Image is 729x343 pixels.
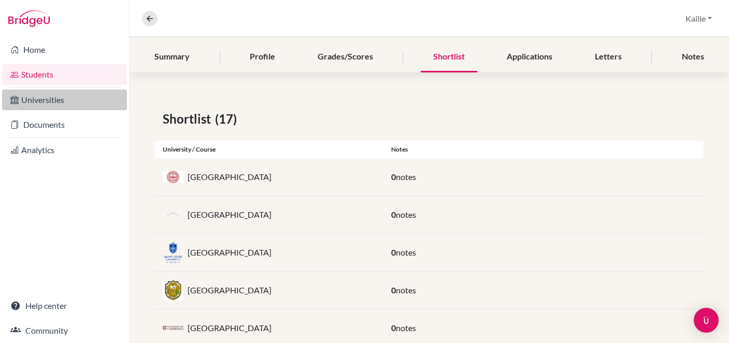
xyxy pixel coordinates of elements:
img: Bridge-U [8,10,50,27]
div: Letters [582,42,634,72]
div: Open Intercom Messenger [694,308,719,333]
span: (17) [215,110,241,128]
img: default-university-logo-42dd438d0b49c2174d4c41c49dcd67eec2da6d16b3a2f6d5de70cc347232e317.png [163,204,183,225]
button: Kaille [681,9,717,28]
img: us_bu_ac1yjjte.jpeg [163,171,183,183]
span: notes [396,323,416,333]
a: Help center [2,295,127,316]
span: 0 [391,285,396,295]
span: 0 [391,172,396,182]
div: Notes [383,145,704,154]
span: notes [396,247,416,257]
a: Universities [2,90,127,110]
span: Shortlist [163,110,215,128]
div: Shortlist [421,42,477,72]
a: Analytics [2,140,127,160]
p: [GEOGRAPHIC_DATA] [188,208,271,221]
span: notes [396,210,416,219]
span: 0 [391,210,396,219]
div: Notes [669,42,717,72]
a: Home [2,39,127,60]
span: 0 [391,323,396,333]
a: Documents [2,114,127,135]
p: [GEOGRAPHIC_DATA] [188,246,271,259]
div: Summary [142,42,202,72]
p: [GEOGRAPHIC_DATA] [188,171,271,183]
div: Applications [494,42,565,72]
div: Profile [237,42,288,72]
div: University / Course [155,145,383,154]
a: Students [2,64,127,85]
a: Community [2,320,127,341]
span: notes [396,285,416,295]
p: [GEOGRAPHIC_DATA] [188,322,271,334]
img: us_slu_ir_bpk17.png [163,238,183,266]
span: notes [396,172,416,182]
div: Grades/Scores [305,42,385,72]
img: om_squ_l70z40jp.png [163,280,183,301]
p: [GEOGRAPHIC_DATA] [188,284,271,296]
span: 0 [391,247,396,257]
img: gb_c05_6rwmccpz.png [163,324,183,332]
